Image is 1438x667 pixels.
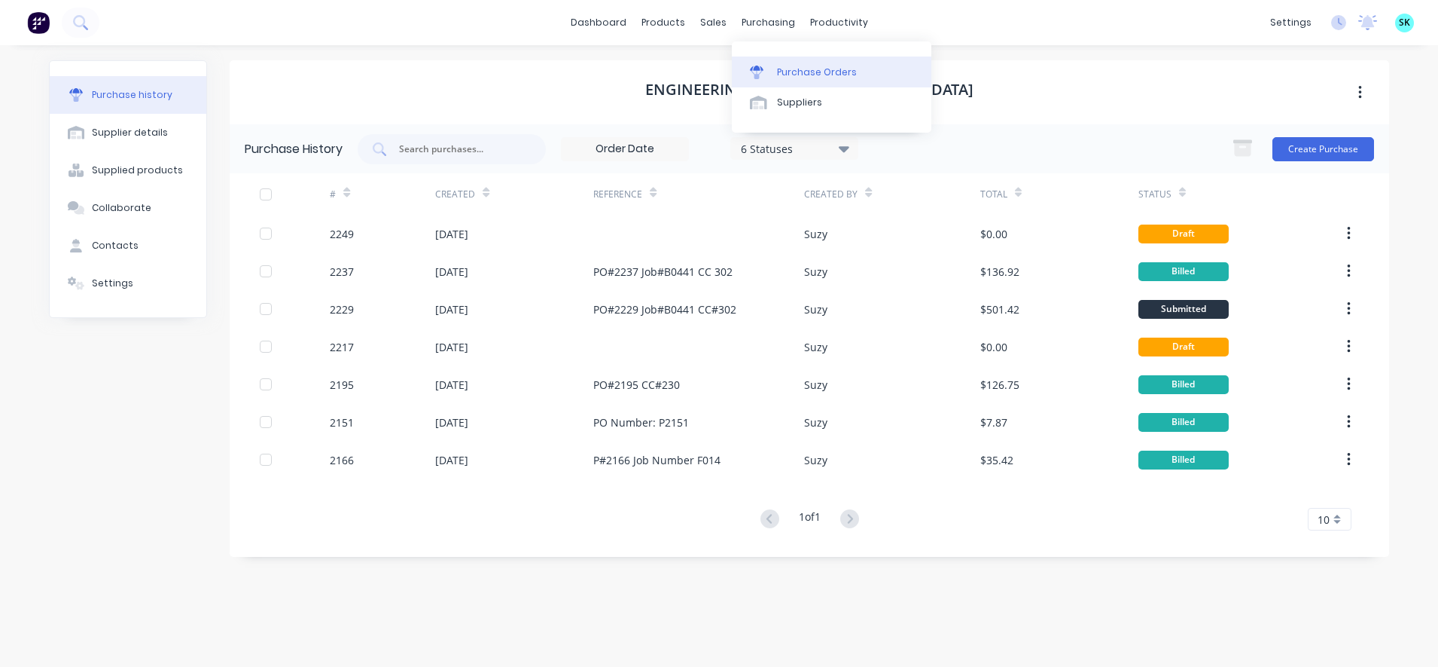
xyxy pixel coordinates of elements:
[562,138,688,161] input: Order Date
[804,452,827,468] div: Suzy
[1263,11,1319,34] div: settings
[634,11,693,34] div: products
[804,188,858,201] div: Created By
[50,151,206,189] button: Supplied products
[980,339,1007,355] div: $0.00
[1138,375,1229,394] div: Billed
[980,452,1013,468] div: $35.42
[435,452,468,468] div: [DATE]
[732,87,931,118] a: Suppliers
[980,264,1019,280] div: $136.92
[804,226,827,242] div: Suzy
[593,452,721,468] div: P#2166 Job Number F014
[804,339,827,355] div: Suzy
[50,265,206,302] button: Settings
[593,188,642,201] div: Reference
[1138,225,1229,243] div: Draft
[330,377,354,393] div: 2195
[1138,338,1229,356] div: Draft
[734,11,803,34] div: purchasing
[50,227,206,265] button: Contacts
[741,140,848,156] div: 6 Statuses
[1138,451,1229,470] div: Billed
[435,301,468,317] div: [DATE]
[330,188,336,201] div: #
[245,140,343,158] div: Purchase History
[980,301,1019,317] div: $501.42
[50,76,206,114] button: Purchase history
[1318,512,1330,528] span: 10
[1138,188,1171,201] div: Status
[1138,300,1229,319] div: Submitted
[92,88,172,102] div: Purchase history
[799,509,821,531] div: 1 of 1
[330,452,354,468] div: 2166
[330,226,354,242] div: 2249
[27,11,50,34] img: Factory
[435,415,468,430] div: [DATE]
[1138,262,1229,281] div: Billed
[435,264,468,280] div: [DATE]
[732,57,931,87] a: Purchase Orders
[92,239,139,252] div: Contacts
[563,11,634,34] a: dashboard
[804,264,827,280] div: Suzy
[330,264,354,280] div: 2237
[803,11,876,34] div: productivity
[1272,137,1374,161] button: Create Purchase
[804,415,827,430] div: Suzy
[92,126,168,139] div: Supplier details
[50,189,206,227] button: Collaborate
[435,339,468,355] div: [DATE]
[435,188,475,201] div: Created
[804,377,827,393] div: Suzy
[777,96,822,109] div: Suppliers
[693,11,734,34] div: sales
[777,66,857,79] div: Purchase Orders
[92,201,151,215] div: Collaborate
[50,114,206,151] button: Supplier details
[593,415,689,430] div: PO Number: P2151
[593,264,733,280] div: PO#2237 Job#B0441 CC 302
[398,142,522,157] input: Search purchases...
[330,415,354,430] div: 2151
[980,415,1007,430] div: $7.87
[804,301,827,317] div: Suzy
[435,377,468,393] div: [DATE]
[1399,16,1410,29] span: SK
[645,81,973,99] h1: Engineering Supplies [GEOGRAPHIC_DATA]
[593,301,736,317] div: PO#2229 Job#B0441 CC#302
[980,377,1019,393] div: $126.75
[92,164,183,177] div: Supplied products
[593,377,680,393] div: PO#2195 CC#230
[435,226,468,242] div: [DATE]
[980,226,1007,242] div: $0.00
[330,301,354,317] div: 2229
[980,188,1007,201] div: Total
[330,339,354,355] div: 2217
[1138,413,1229,432] div: Billed
[92,277,133,290] div: Settings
